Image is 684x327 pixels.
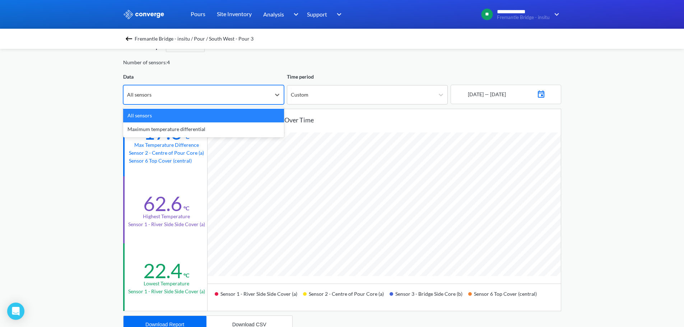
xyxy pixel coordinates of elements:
[129,149,204,157] p: Sensor 2 - Centre of Pour Core (a)
[128,288,205,295] p: Sensor 1 - River Side Side Cover (a)
[303,288,390,305] div: Sensor 2 - Centre of Pour Core (a)
[129,157,204,165] p: Sensor 6 Top Cover (central)
[263,10,284,19] span: Analysis
[123,10,165,19] img: logo_ewhite.svg
[143,212,190,220] div: Highest temperature
[144,280,189,288] div: Lowest temperature
[7,303,24,320] div: Open Intercom Messenger
[287,73,448,81] div: Time period
[135,34,253,44] span: Fremantle Bridge - insitu / Pour / South West - Pour 3
[497,15,550,20] span: Fremantle Bridge - insitu
[219,115,561,125] div: Temperature recorded over time
[291,91,308,99] div: Custom
[125,34,133,43] img: backspace.svg
[127,91,152,99] div: All sensors
[134,141,199,149] div: Max temperature difference
[289,10,300,19] img: downArrow.svg
[215,288,303,305] div: Sensor 1 - River Side Side Cover (a)
[390,288,468,305] div: Sensor 3 - Bridge Side Core (b)
[143,258,182,283] div: 22.4
[307,10,327,19] span: Support
[550,10,561,19] img: downArrow.svg
[143,191,182,216] div: 62.6
[466,90,506,98] div: [DATE] — [DATE]
[468,288,543,305] div: Sensor 6 Top Cover (central)
[128,220,205,228] p: Sensor 1 - River Side Side Cover (a)
[123,73,284,81] div: Data
[537,88,545,98] img: calendar_icon_blu.svg
[123,109,284,122] div: All sensors
[332,10,344,19] img: downArrow.svg
[123,122,284,136] div: Maximum temperature differential
[123,59,170,66] div: Number of sensors: 4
